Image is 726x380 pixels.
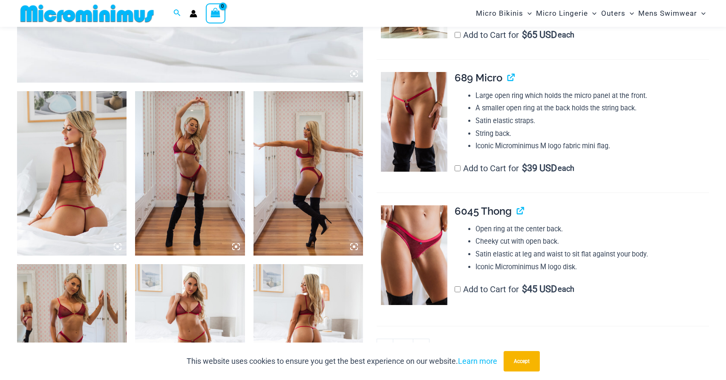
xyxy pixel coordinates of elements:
[206,3,225,23] a: View Shopping Cart, empty
[17,91,127,256] img: Guilty Pleasures Red 1045 Bra 689 Micro
[475,89,709,102] li: Large open ring which holds the micro panel at the front.
[504,351,540,371] button: Accept
[455,165,461,171] input: Add to Cart for$39 USD each
[522,29,527,40] span: $
[413,339,429,357] a: +
[475,223,709,236] li: Open ring at the center back.
[558,31,574,39] span: each
[601,3,625,24] span: Outers
[381,205,447,305] img: Guilty Pleasures Red 6045 Thong
[455,72,502,84] span: 689 Micro
[522,284,527,294] span: $
[475,102,709,115] li: A smaller open ring at the back holds the string back.
[625,3,634,24] span: Menu Toggle
[522,31,557,39] span: 65 USD
[536,3,588,24] span: Micro Lingerie
[173,8,181,19] a: Search icon link
[475,115,709,127] li: Satin elastic straps.
[381,72,447,172] img: Guilty Pleasures Red 689 Micro
[393,339,413,357] input: Product quantity
[476,3,523,24] span: Micro Bikinis
[558,164,574,173] span: each
[475,127,709,140] li: String back.
[455,30,574,40] label: Add to Cart for
[638,3,697,24] span: Mens Swimwear
[588,3,596,24] span: Menu Toggle
[475,261,709,273] li: Iconic Microminimus M logo disk.
[190,10,197,17] a: Account icon link
[475,248,709,261] li: Satin elastic at leg and waist to sit flat against your body.
[135,91,245,256] img: Guilty Pleasures Red 1045 Bra 6045 Thong
[17,4,157,23] img: MM SHOP LOGO FLAT
[636,3,708,24] a: Mens SwimwearMenu ToggleMenu Toggle
[455,163,574,173] label: Add to Cart for
[187,355,497,368] p: This website uses cookies to ensure you get the best experience on our website.
[522,163,527,173] span: $
[522,164,557,173] span: 39 USD
[254,91,363,256] img: Guilty Pleasures Red 1045 Bra 6045 Thong
[697,3,706,24] span: Menu Toggle
[474,3,534,24] a: Micro BikinisMenu ToggleMenu Toggle
[522,285,557,294] span: 45 USD
[455,284,574,294] label: Add to Cart for
[472,1,709,26] nav: Site Navigation
[599,3,636,24] a: OutersMenu ToggleMenu Toggle
[455,205,512,217] span: 6045 Thong
[534,3,599,24] a: Micro LingerieMenu ToggleMenu Toggle
[558,285,574,294] span: each
[523,3,532,24] span: Menu Toggle
[455,286,461,292] input: Add to Cart for$45 USD each
[475,140,709,153] li: Iconic Microminimus M logo fabric mini flag.
[455,32,461,38] input: Add to Cart for$65 USD each
[475,235,709,248] li: Cheeky cut with open back.
[458,357,497,366] a: Learn more
[377,339,393,357] a: -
